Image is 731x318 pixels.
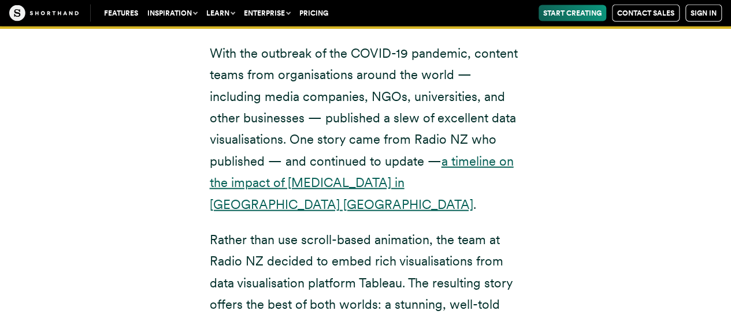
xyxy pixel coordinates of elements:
p: With the outbreak of the COVID-19 pandemic, content teams from organisations around the world — i... [210,43,522,215]
a: Start Creating [539,5,606,21]
img: The Craft [9,5,79,21]
button: Inspiration [143,5,202,21]
button: Learn [202,5,239,21]
a: Pricing [295,5,333,21]
a: Contact Sales [612,5,680,22]
a: a timeline on the impact of [MEDICAL_DATA] in [GEOGRAPHIC_DATA] [GEOGRAPHIC_DATA] [210,154,514,212]
a: Features [99,5,143,21]
a: Sign in [685,5,722,22]
button: Enterprise [239,5,295,21]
